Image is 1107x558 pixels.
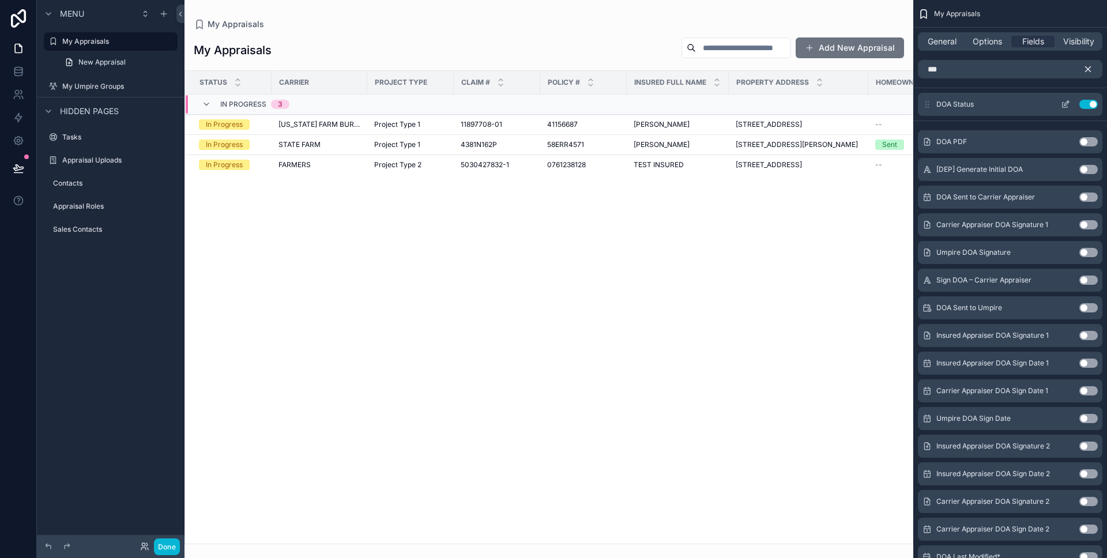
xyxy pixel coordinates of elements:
span: Carrier [279,78,309,87]
a: My Appraisals [44,32,178,51]
span: Carrier Appraiser DOA Sign Date 2 [936,525,1049,534]
label: Appraisal Roles [53,202,175,211]
a: Appraisal Uploads [44,151,178,169]
button: Done [154,538,180,555]
span: DOA Status [936,100,974,109]
span: New Appraisal [78,58,126,67]
label: Appraisal Uploads [62,156,175,165]
a: New Appraisal [58,53,178,71]
span: In Progress [220,100,266,109]
span: Umpire DOA Signature [936,248,1011,257]
span: Hidden pages [60,105,119,117]
label: My Appraisals [62,37,171,46]
a: My Umpire Groups [44,77,178,96]
span: Policy # [548,78,580,87]
span: Insured Appraiser DOA Signature 2 [936,442,1050,451]
span: Project Type [375,78,427,87]
span: Insured Appraiser DOA Signature 1 [936,331,1049,340]
span: General [928,36,957,47]
a: Contacts [44,174,178,193]
a: Tasks [44,128,178,146]
div: 3 [278,100,283,109]
span: Claim # [461,78,490,87]
span: Homeowner Thread [876,78,953,87]
span: Carrier Appraiser DOA Signature 2 [936,497,1049,506]
span: Sign DOA – Carrier Appraiser [936,276,1031,285]
span: Options [973,36,1002,47]
label: Contacts [53,179,175,188]
a: Appraisal Roles [44,197,178,216]
label: My Umpire Groups [62,82,175,91]
a: Sales Contacts [44,220,178,239]
span: Status [199,78,227,87]
span: [DEP] Generate Initial DOA [936,165,1023,174]
span: Fields [1022,36,1044,47]
span: Carrier Appraiser DOA Signature 1 [936,220,1048,229]
span: DOA Sent to Carrier Appraiser [936,193,1035,202]
span: Visibility [1063,36,1094,47]
span: Insured Appraiser DOA Sign Date 1 [936,359,1049,368]
span: Umpire DOA Sign Date [936,414,1011,423]
span: DOA PDF [936,137,967,146]
span: DOA Sent to Umpire [936,303,1002,312]
span: Insured Appraiser DOA Sign Date 2 [936,469,1050,478]
span: Menu [60,8,84,20]
span: My Appraisals [934,9,980,18]
label: Tasks [62,133,175,142]
span: Property Address [736,78,809,87]
label: Sales Contacts [53,225,175,234]
span: Insured Full Name [634,78,706,87]
span: Carrier Appraiser DOA Sign Date 1 [936,386,1048,395]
